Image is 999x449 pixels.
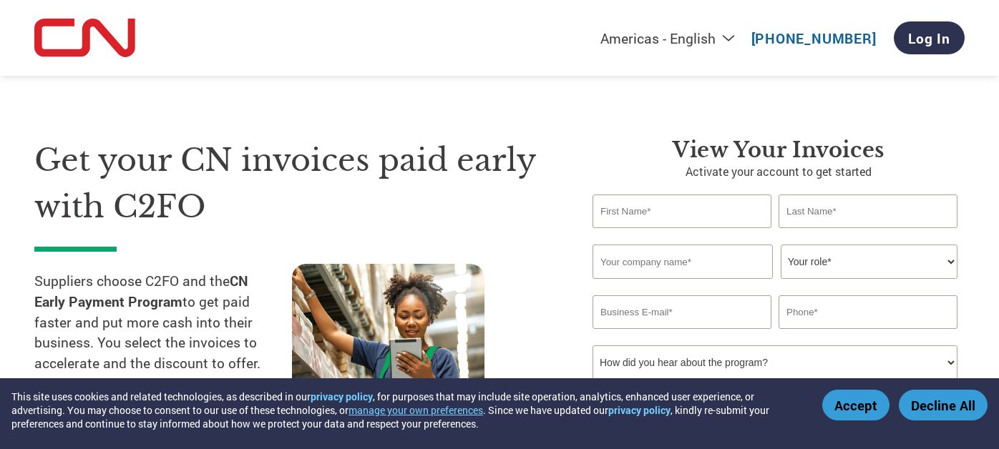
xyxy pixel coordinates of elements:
div: This site uses cookies and related technologies, as described in our , for purposes that may incl... [11,390,801,430]
a: [PHONE_NUMBER] [751,29,877,47]
img: supply chain worker [292,264,484,405]
img: CN [34,19,135,58]
select: Title/Role [781,245,957,279]
p: Activate your account to get started [593,163,965,180]
button: Accept [822,390,890,420]
a: Log In [894,21,965,54]
button: Decline All [899,390,988,420]
input: Invalid Email format [593,295,771,329]
p: Suppliers choose C2FO and the to get paid faster and put more cash into their business. You selec... [34,271,292,374]
div: Invalid company name or company name is too long [593,280,957,290]
a: privacy policy [311,390,373,403]
button: manage your own preferences [349,403,483,417]
div: Inavlid Email Address [593,330,771,340]
input: Last Name* [779,194,957,228]
input: Your company name* [593,245,773,279]
a: privacy policy [608,403,671,417]
div: Invalid last name or last name is too long [779,230,957,239]
h1: Get your CN invoices paid early with C2FO [34,137,550,230]
div: Inavlid Phone Number [779,330,957,340]
div: Invalid first name or first name is too long [593,230,771,239]
input: First Name* [593,194,771,228]
input: Phone* [779,295,957,329]
strong: CN Early Payment Program [34,272,248,310]
h3: View Your Invoices [593,137,965,163]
